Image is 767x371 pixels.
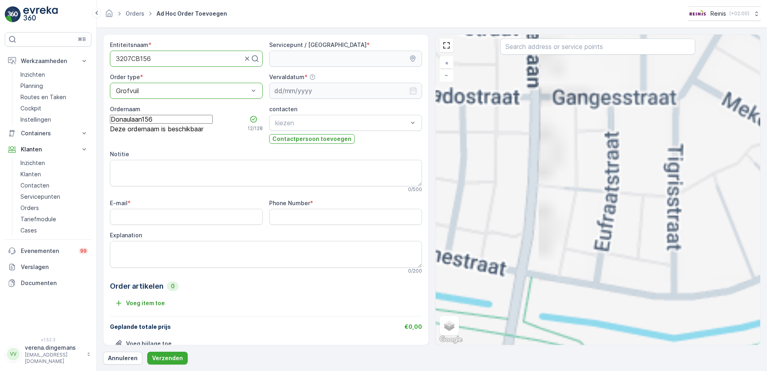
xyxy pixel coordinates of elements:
[5,6,21,22] img: logo
[20,93,66,101] p: Routes en Taken
[275,118,408,128] p: kiezen
[269,106,297,112] label: contacten
[269,200,310,206] label: Phone Number
[17,114,91,125] a: Instellingen
[110,106,140,112] label: Ordernaam
[440,39,452,51] a: View Fullscreen
[110,200,128,206] label: E-mail
[170,282,175,290] p: 0
[21,145,75,153] p: Klanten
[152,354,183,362] p: Verzenden
[20,181,49,190] p: Contacten
[444,71,448,78] span: −
[155,10,229,18] span: Ad Hoc Order Toevoegen
[126,340,172,348] p: Voeg bijlage toe
[269,41,367,48] label: Servicepunt / [GEOGRAPHIC_DATA]
[20,193,60,201] p: Servicepunten
[248,125,263,132] p: 12 / 128
[5,337,91,342] span: v 1.52.3
[25,344,83,352] p: verena.dingemans
[17,157,91,169] a: Inzichten
[309,74,316,80] div: help tooltippictogram
[110,297,170,310] button: Voeg item toe
[269,134,355,144] button: Contactpersoon toevoegen
[126,299,165,307] p: Voeg item toe
[710,10,726,18] p: Reinis
[80,248,87,254] p: 99
[17,92,91,103] a: Routes en Taken
[5,344,91,365] button: VVverena.dingemans[EMAIL_ADDRESS][DOMAIN_NAME]
[269,73,304,80] label: Vervaldatum
[21,247,74,255] p: Evenementen
[404,323,422,330] span: €0,00
[17,169,91,180] a: Klanten
[438,334,464,345] a: Dit gebied openen in Google Maps (er wordt een nieuw venster geopend)
[103,352,142,365] button: Annuleren
[440,57,452,69] a: In zoomen
[147,352,188,365] button: Verzenden
[20,170,41,178] p: Klanten
[5,259,91,275] a: Verslagen
[20,159,45,167] p: Inzichten
[17,103,91,114] a: Cockpit
[17,191,91,202] a: Servicepunten
[5,243,91,259] a: Evenementen99
[20,82,43,90] p: Planning
[5,125,91,141] button: Containers
[110,281,164,292] p: Order artikelen
[688,6,761,21] button: Reinis(+02:00)
[5,53,91,69] button: Werkzaamheden
[110,232,142,238] label: Explanation
[269,83,422,99] input: dd/mm/yyyy
[110,151,129,157] label: Notitie
[688,9,707,18] img: Reinis-Logo-Vrijstaand_Tekengebied-1-copy2_aBO4n7j.png
[20,71,45,79] p: Inzichten
[440,69,452,81] a: Uitzoomen
[20,226,37,234] p: Cases
[21,279,88,287] p: Documenten
[110,41,148,48] label: Entiteitsnaam
[408,268,422,274] p: 0 / 200
[408,186,422,193] p: 0 / 500
[5,141,91,157] button: Klanten
[20,204,39,212] p: Orders
[110,337,177,350] button: Bestand uploaden
[445,59,448,66] span: +
[110,73,140,80] label: Order type
[25,352,83,365] p: [EMAIL_ADDRESS][DOMAIN_NAME]
[440,317,458,334] a: Layers
[21,263,88,271] p: Verslagen
[20,116,51,124] p: Instellingen
[17,214,91,225] a: Tariefmodule
[500,39,695,55] input: Search address or service points
[21,57,75,65] p: Werkzaamheden
[78,36,86,43] p: ⌘B
[5,275,91,291] a: Documenten
[105,12,114,19] a: Startpagina
[20,104,41,112] p: Cockpit
[20,215,56,223] p: Tariefmodule
[438,334,464,345] img: Google
[17,80,91,92] a: Planning
[729,10,749,17] p: ( +02:00 )
[110,323,171,331] p: Geplande totale prijs
[21,129,75,137] p: Containers
[17,180,91,191] a: Contacten
[126,10,144,17] a: Orders
[108,354,138,362] p: Annuleren
[110,125,203,132] span: Deze ordernaam is beschikbaar
[17,202,91,214] a: Orders
[23,6,58,22] img: logo_light-DOdMpM7g.png
[17,69,91,80] a: Inzichten
[17,225,91,236] a: Cases
[7,348,20,361] div: VV
[272,135,351,143] p: Contactpersoon toevoegen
